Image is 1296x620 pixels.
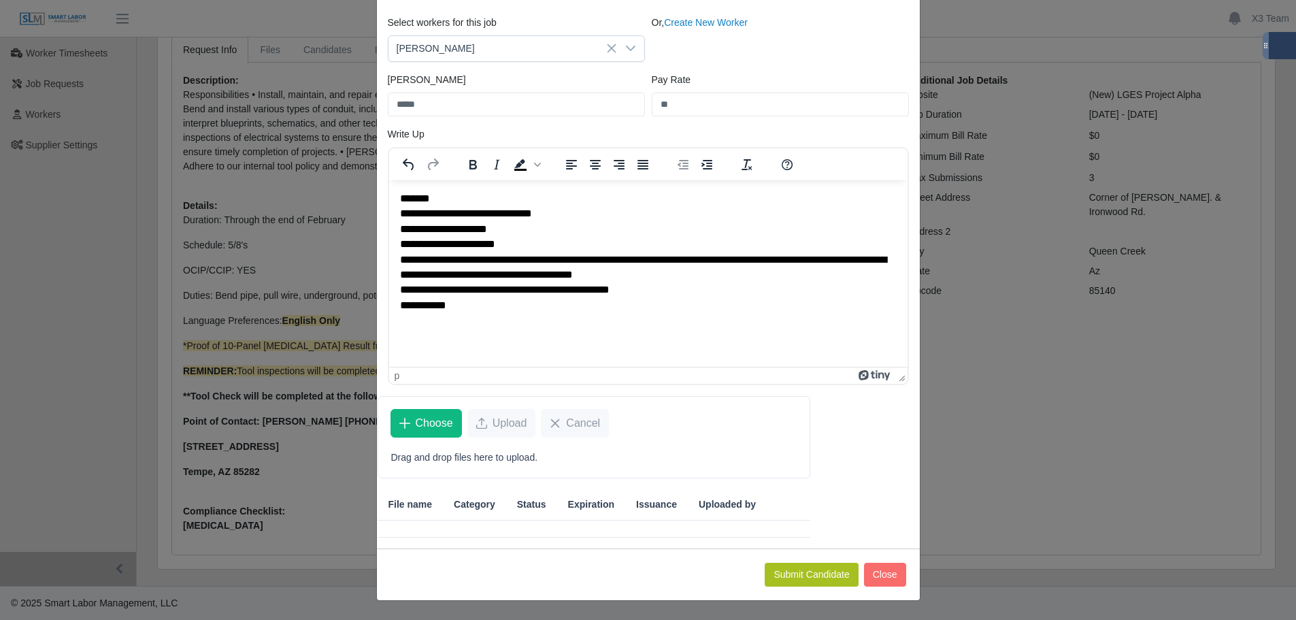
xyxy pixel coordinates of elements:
[485,155,508,174] button: Italic
[395,370,400,381] div: p
[893,368,908,384] div: Press the Up and Down arrow keys to resize the editor.
[584,155,607,174] button: Align center
[776,155,799,174] button: Help
[493,415,527,431] span: Upload
[608,155,631,174] button: Align right
[671,155,695,174] button: Decrease indent
[454,497,495,512] span: Category
[509,155,543,174] div: Background color Black
[388,497,433,512] span: File name
[389,180,908,367] iframe: Rich Text Area
[560,155,583,174] button: Align left
[648,16,912,62] div: Or,
[397,155,420,174] button: Undo
[467,409,536,438] button: Upload
[388,127,425,142] label: Write Up
[664,17,748,28] a: Create New Worker
[416,415,453,431] span: Choose
[566,415,600,431] span: Cancel
[652,73,691,87] label: Pay Rate
[388,73,466,87] label: [PERSON_NAME]
[695,155,718,174] button: Increase indent
[388,16,497,30] label: Select workers for this job
[636,497,677,512] span: Issuance
[765,563,858,587] button: Submit Candidate
[859,370,893,381] a: Powered by Tiny
[517,497,546,512] span: Status
[461,155,484,174] button: Bold
[864,563,906,587] button: Close
[388,36,617,61] span: Joshua Renteria
[699,497,756,512] span: Uploaded by
[421,155,444,174] button: Redo
[631,155,654,174] button: Justify
[541,409,609,438] button: Cancel
[391,409,462,438] button: Choose
[391,451,797,465] p: Drag and drop files here to upload.
[735,155,759,174] button: Clear formatting
[568,497,614,512] span: Expiration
